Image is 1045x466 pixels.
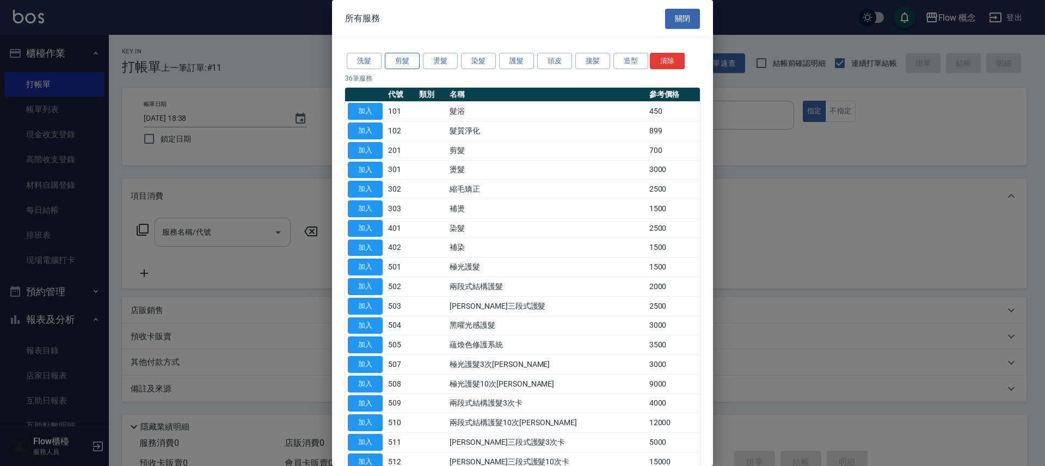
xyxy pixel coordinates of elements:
[385,121,416,141] td: 102
[447,218,646,238] td: 染髮
[385,199,416,219] td: 303
[575,53,610,70] button: 接髪
[647,413,700,433] td: 12000
[665,9,700,29] button: 關閉
[348,317,383,334] button: 加入
[348,142,383,159] button: 加入
[537,53,572,70] button: 頭皮
[647,355,700,375] td: 3000
[447,433,646,452] td: [PERSON_NAME]三段式護髮3次卡
[647,102,700,121] td: 450
[647,88,700,102] th: 參考價格
[447,140,646,160] td: 剪髮
[348,278,383,295] button: 加入
[647,316,700,335] td: 3000
[647,238,700,257] td: 1500
[447,257,646,277] td: 極光護髮
[647,180,700,199] td: 2500
[385,316,416,335] td: 504
[447,160,646,180] td: 燙髮
[416,88,447,102] th: 類別
[385,238,416,257] td: 402
[385,394,416,413] td: 509
[385,218,416,238] td: 401
[345,13,380,24] span: 所有服務
[348,395,383,412] button: 加入
[345,73,700,83] p: 36 筆服務
[447,335,646,355] td: 蘊煥色修護系統
[499,53,534,70] button: 護髮
[385,102,416,121] td: 101
[447,394,646,413] td: 兩段式結構護髮3次卡
[647,160,700,180] td: 3000
[447,121,646,141] td: 髮質淨化
[348,259,383,275] button: 加入
[385,374,416,394] td: 508
[348,376,383,393] button: 加入
[348,414,383,431] button: 加入
[447,199,646,219] td: 補燙
[647,433,700,452] td: 5000
[447,413,646,433] td: 兩段式結構護髮10次[PERSON_NAME]
[385,140,416,160] td: 201
[385,296,416,316] td: 503
[647,394,700,413] td: 4000
[647,296,700,316] td: 2500
[447,374,646,394] td: 極光護髮10次[PERSON_NAME]
[447,88,646,102] th: 名稱
[385,257,416,277] td: 501
[348,181,383,198] button: 加入
[647,257,700,277] td: 1500
[447,180,646,199] td: 縮毛矯正
[385,53,420,70] button: 剪髮
[423,53,458,70] button: 燙髮
[647,140,700,160] td: 700
[613,53,648,70] button: 造型
[385,277,416,297] td: 502
[447,238,646,257] td: 補染
[348,200,383,217] button: 加入
[385,433,416,452] td: 511
[650,53,685,70] button: 清除
[348,356,383,373] button: 加入
[647,374,700,394] td: 9000
[647,277,700,297] td: 2000
[447,296,646,316] td: [PERSON_NAME]三段式護髮
[385,355,416,375] td: 507
[647,121,700,141] td: 899
[348,162,383,179] button: 加入
[447,277,646,297] td: 兩段式結構護髮
[447,355,646,375] td: 極光護髮3次[PERSON_NAME]
[461,53,496,70] button: 染髮
[348,240,383,256] button: 加入
[348,220,383,237] button: 加入
[647,218,700,238] td: 2500
[385,413,416,433] td: 510
[348,122,383,139] button: 加入
[347,53,382,70] button: 洗髮
[447,316,646,335] td: 黑曜光感護髮
[348,336,383,353] button: 加入
[348,103,383,120] button: 加入
[348,434,383,451] button: 加入
[385,180,416,199] td: 302
[447,102,646,121] td: 髮浴
[385,160,416,180] td: 301
[385,88,416,102] th: 代號
[647,199,700,219] td: 1500
[348,298,383,315] button: 加入
[385,335,416,355] td: 505
[647,335,700,355] td: 3500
